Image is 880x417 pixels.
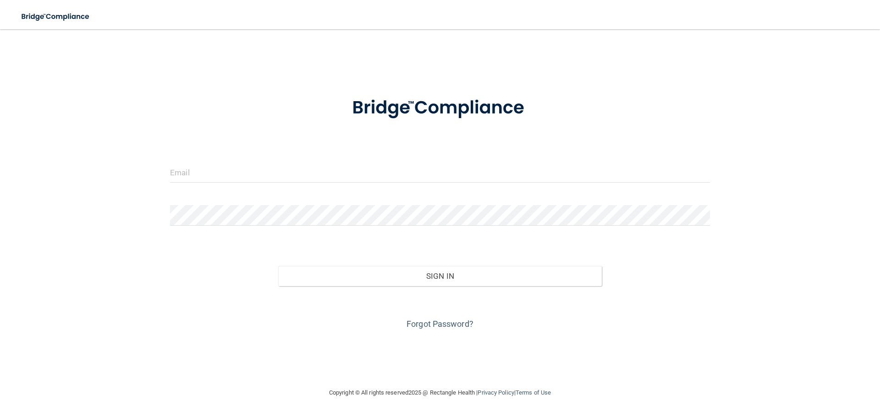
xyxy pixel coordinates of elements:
[14,7,98,26] img: bridge_compliance_login_screen.278c3ca4.svg
[273,378,607,407] div: Copyright © All rights reserved 2025 @ Rectangle Health | |
[407,319,473,329] a: Forgot Password?
[516,389,551,396] a: Terms of Use
[278,266,602,286] button: Sign In
[333,84,547,132] img: bridge_compliance_login_screen.278c3ca4.svg
[478,389,514,396] a: Privacy Policy
[170,162,710,183] input: Email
